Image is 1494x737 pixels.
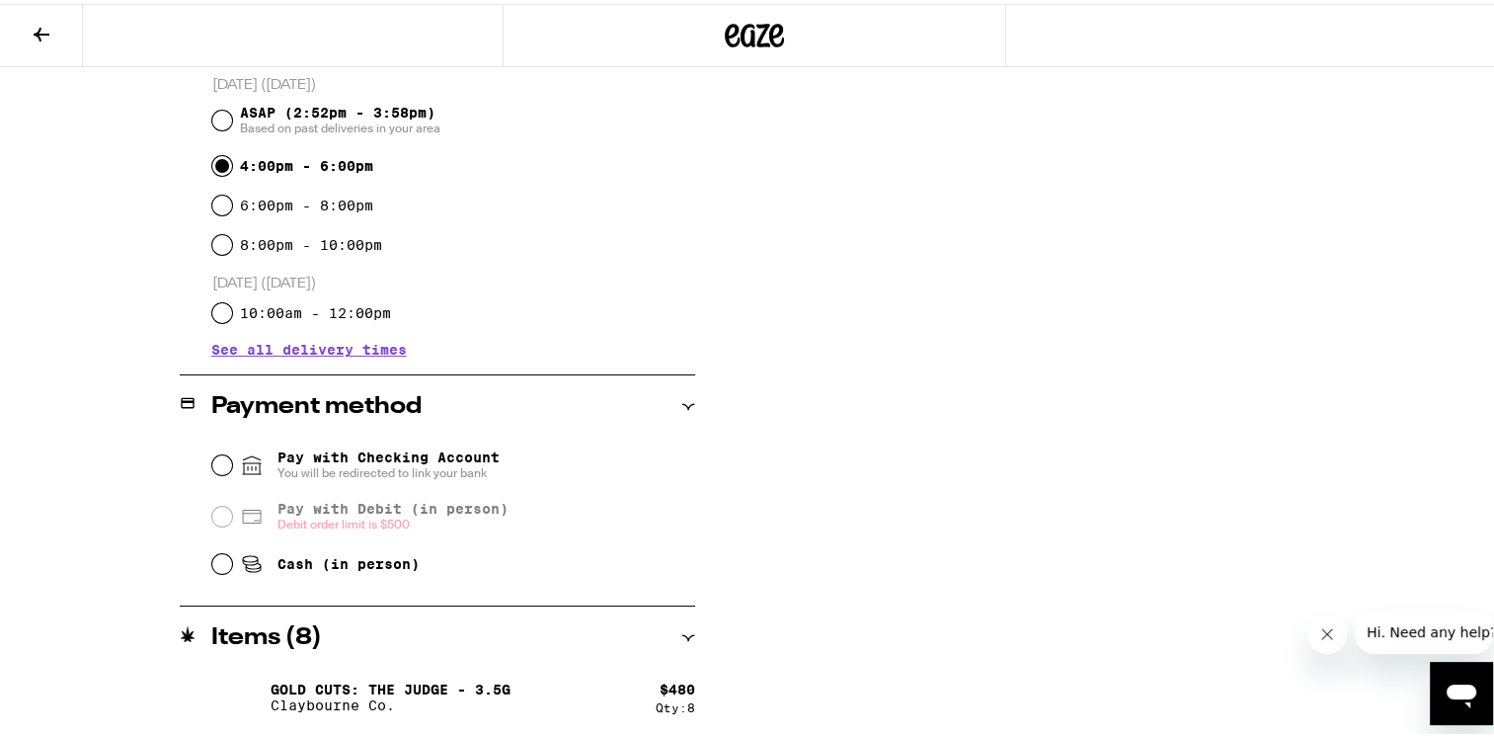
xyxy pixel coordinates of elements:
[1355,607,1493,650] iframe: Message from company
[271,678,511,694] p: Gold Cuts: The Judge - 3.5g
[277,552,420,568] span: Cash (in person)
[656,697,695,710] div: Qty: 8
[1430,658,1493,721] iframe: Button to launch messaging window
[211,622,322,646] h2: Items ( 8 )
[212,72,695,91] p: [DATE] ([DATE])
[277,497,509,513] span: Pay with Debit (in person)
[1307,611,1347,650] iframe: Close message
[240,233,382,249] label: 8:00pm - 10:00pm
[271,694,511,709] p: Claybourne Co.
[211,339,407,353] button: See all delivery times
[12,14,142,30] span: Hi. Need any help?
[277,446,500,477] span: Pay with Checking Account
[240,301,391,317] label: 10:00am - 12:00pm
[211,391,422,415] h2: Payment method
[277,513,509,529] span: Debit order limit is $500
[240,194,373,209] label: 6:00pm - 8:00pm
[240,101,440,132] span: ASAP (2:52pm - 3:58pm)
[660,678,695,694] div: $ 480
[211,666,267,721] img: Gold Cuts: The Judge - 3.5g
[277,461,500,477] span: You will be redirected to link your bank
[212,271,695,289] p: [DATE] ([DATE])
[240,154,373,170] label: 4:00pm - 6:00pm
[240,117,440,132] span: Based on past deliveries in your area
